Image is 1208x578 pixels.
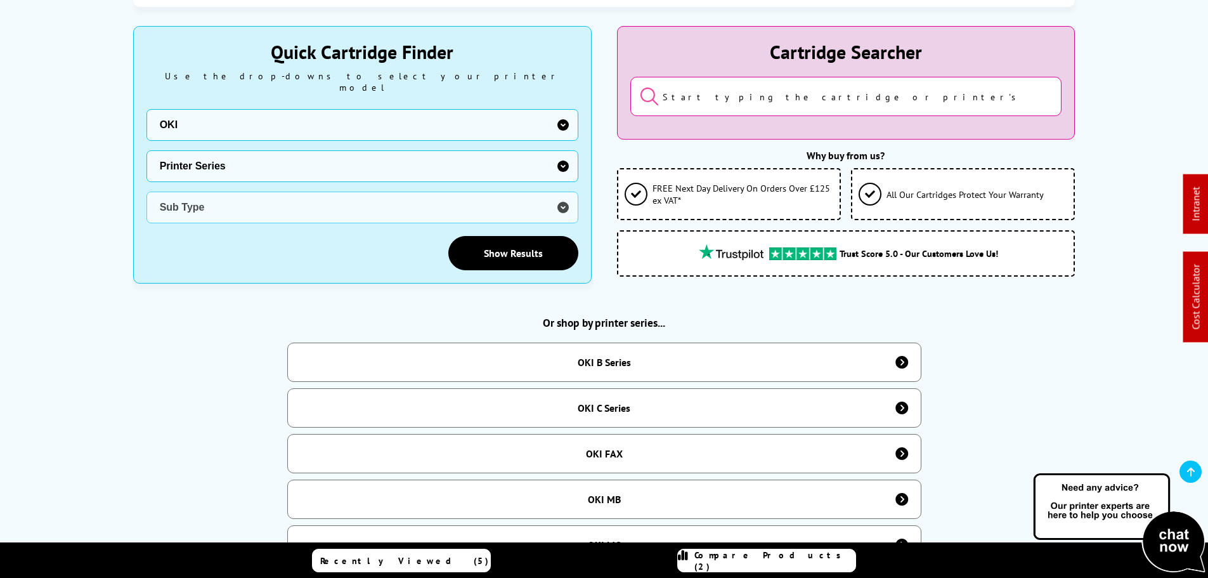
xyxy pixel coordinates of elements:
a: Show Results [448,236,578,270]
img: trustpilot rating [693,244,769,260]
a: Intranet [1190,187,1202,221]
div: Use the drop-downs to select your printer model [146,70,578,93]
div: OKI MB [588,493,621,506]
div: Why buy from us? [617,149,1075,162]
div: OKI FAX [586,447,623,460]
span: Compare Products (2) [694,549,855,572]
a: Compare Products (2) [677,549,856,572]
input: Start typing the cartridge or printer's name... [630,77,1062,116]
h2: Or shop by printer series... [133,315,1075,330]
span: All Our Cartridges Protect Your Warranty [887,188,1044,200]
div: Cartridge Searcher [630,39,1062,64]
img: Open Live Chat window [1030,471,1208,575]
a: Cost Calculator [1190,265,1202,330]
div: OKI C Series [578,402,630,414]
div: OKI MC [588,539,621,551]
span: Recently Viewed (5) [320,555,489,567]
a: Recently Viewed (5) [312,549,491,572]
img: trustpilot rating [769,247,836,260]
span: FREE Next Day Delivery On Orders Over £125 ex VAT* [653,182,833,206]
span: Trust Score 5.0 - Our Customers Love Us! [840,247,998,259]
div: OKI B Series [578,356,631,369]
div: Quick Cartridge Finder [146,39,578,64]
